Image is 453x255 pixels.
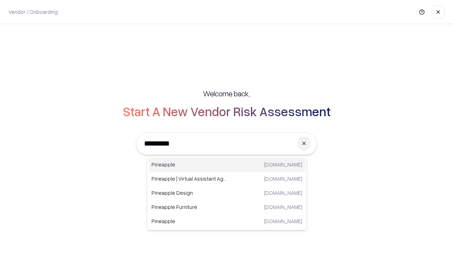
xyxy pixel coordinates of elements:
p: [DOMAIN_NAME] [264,175,302,182]
p: Pineapple [151,161,227,168]
p: [DOMAIN_NAME] [264,189,302,197]
p: Vendor / Onboarding [8,8,58,16]
div: Suggestions [147,156,307,230]
p: [DOMAIN_NAME] [264,203,302,211]
h5: Welcome back, [203,89,250,98]
p: Pineapple Design [151,189,227,197]
p: Pineapple [151,217,227,225]
p: Pineapple | Virtual Assistant Agency [151,175,227,182]
p: Pineapple Furniture [151,203,227,211]
h2: Start A New Vendor Risk Assessment [123,104,331,118]
p: [DOMAIN_NAME] [264,217,302,225]
p: [DOMAIN_NAME] [264,161,302,168]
